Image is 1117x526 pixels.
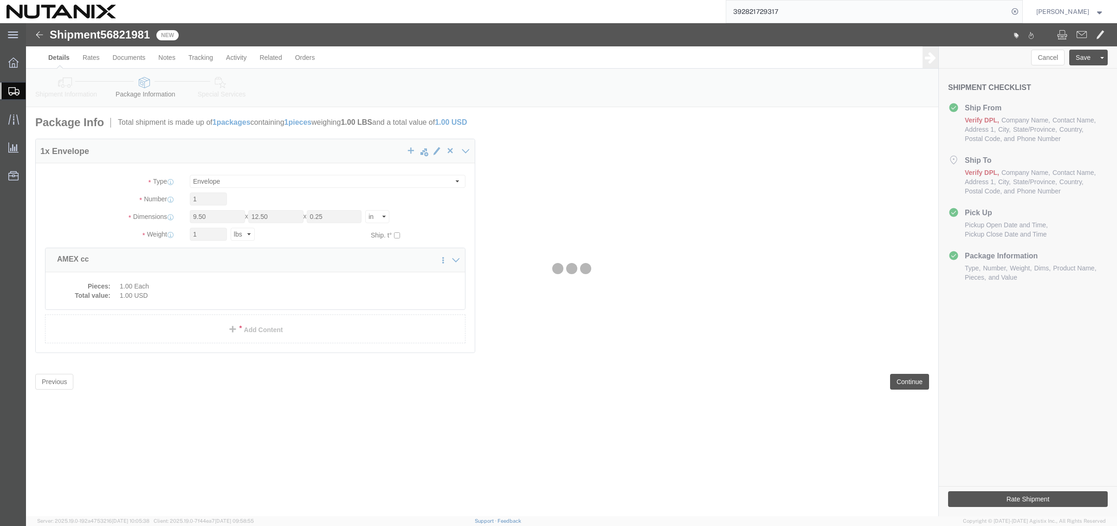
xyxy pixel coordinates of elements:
span: [DATE] 10:05:38 [112,518,149,524]
input: Search for shipment number, reference number [726,0,1008,23]
button: [PERSON_NAME] [1036,6,1104,17]
a: Support [475,518,498,524]
a: Feedback [497,518,521,524]
span: Server: 2025.19.0-192a4753216 [37,518,149,524]
span: Stephanie Guadron [1036,6,1089,17]
img: logo [6,5,116,19]
span: Client: 2025.19.0-7f44ea7 [154,518,254,524]
span: [DATE] 09:58:55 [215,518,254,524]
span: Copyright © [DATE]-[DATE] Agistix Inc., All Rights Reserved [963,517,1106,525]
